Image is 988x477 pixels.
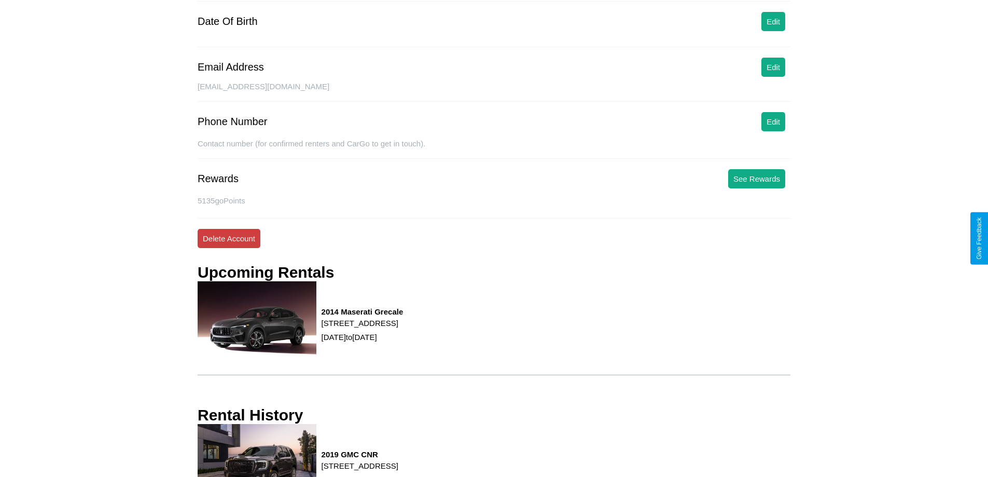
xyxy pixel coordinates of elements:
button: Edit [761,58,785,77]
p: [STREET_ADDRESS] [322,316,403,330]
button: See Rewards [728,169,785,188]
h3: 2019 GMC CNR [322,450,398,459]
div: Give Feedback [976,217,983,260]
h3: 2014 Maserati Grecale [322,307,403,316]
div: [EMAIL_ADDRESS][DOMAIN_NAME] [198,82,790,102]
p: 5135 goPoints [198,194,790,208]
p: [DATE] to [DATE] [322,330,403,344]
h3: Upcoming Rentals [198,264,334,281]
div: Date Of Birth [198,16,258,28]
div: Rewards [198,173,239,185]
button: Delete Account [198,229,260,248]
div: Email Address [198,61,264,73]
button: Edit [761,12,785,31]
div: Contact number (for confirmed renters and CarGo to get in touch). [198,139,790,159]
h3: Rental History [198,406,303,424]
p: [STREET_ADDRESS] [322,459,398,473]
img: rental [198,281,316,370]
div: Phone Number [198,116,268,128]
button: Edit [761,112,785,131]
